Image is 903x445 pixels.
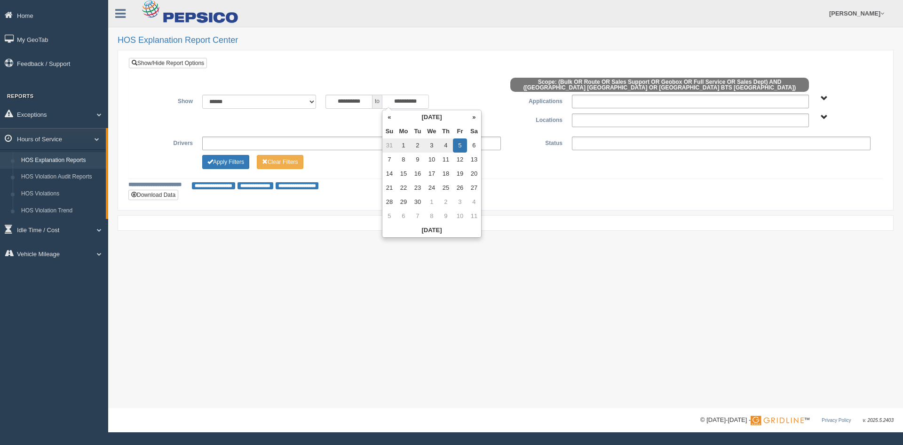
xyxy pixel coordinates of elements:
th: » [467,110,481,124]
td: 8 [425,209,439,223]
a: Show/Hide Report Options [129,58,207,68]
td: 16 [411,167,425,181]
td: 5 [453,138,467,153]
a: HOS Violation Trend [17,202,106,219]
td: 11 [467,209,481,223]
td: 9 [439,209,453,223]
button: Change Filter Options [257,155,303,169]
td: 9 [411,153,425,167]
label: Locations [506,113,567,125]
td: 25 [439,181,453,195]
td: 10 [425,153,439,167]
span: Scope: (Bulk OR Route OR Sales Support OR Geobox OR Full Service OR Sales Dept) AND ([GEOGRAPHIC_... [510,78,809,92]
label: Show [136,95,198,106]
td: 31 [382,138,396,153]
td: 30 [411,195,425,209]
td: 10 [453,209,467,223]
td: 8 [396,153,411,167]
td: 18 [439,167,453,181]
td: 7 [411,209,425,223]
td: 11 [439,153,453,167]
td: 12 [453,153,467,167]
img: Gridline [751,416,804,425]
td: 17 [425,167,439,181]
a: HOS Explanation Reports [17,152,106,169]
td: 21 [382,181,396,195]
td: 6 [467,138,481,153]
label: Applications [506,95,567,106]
td: 19 [453,167,467,181]
td: 29 [396,195,411,209]
a: HOS Violation Audit Reports [17,169,106,186]
h2: HOS Explanation Report Center [118,36,894,45]
td: 1 [425,195,439,209]
button: Download Data [128,190,178,200]
td: 2 [411,138,425,153]
label: Status [506,137,567,148]
button: Change Filter Options [202,155,249,169]
td: 4 [439,138,453,153]
a: HOS Violations [17,186,106,202]
td: 26 [453,181,467,195]
td: 14 [382,167,396,181]
td: 1 [396,138,411,153]
th: We [425,124,439,138]
span: to [372,95,382,109]
th: Sa [467,124,481,138]
th: Mo [396,124,411,138]
td: 5 [382,209,396,223]
label: Drivers [136,137,198,148]
td: 3 [425,138,439,153]
span: v. 2025.5.2403 [863,418,894,423]
th: [DATE] [396,110,467,124]
td: 15 [396,167,411,181]
td: 24 [425,181,439,195]
th: Su [382,124,396,138]
td: 20 [467,167,481,181]
td: 3 [453,195,467,209]
td: 2 [439,195,453,209]
div: © [DATE]-[DATE] - ™ [700,415,894,425]
th: Fr [453,124,467,138]
td: 4 [467,195,481,209]
td: 7 [382,153,396,167]
td: 28 [382,195,396,209]
td: 23 [411,181,425,195]
th: Tu [411,124,425,138]
td: 13 [467,153,481,167]
th: [DATE] [382,223,481,237]
td: 6 [396,209,411,223]
td: 27 [467,181,481,195]
a: Privacy Policy [822,418,851,423]
th: « [382,110,396,124]
th: Th [439,124,453,138]
td: 22 [396,181,411,195]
